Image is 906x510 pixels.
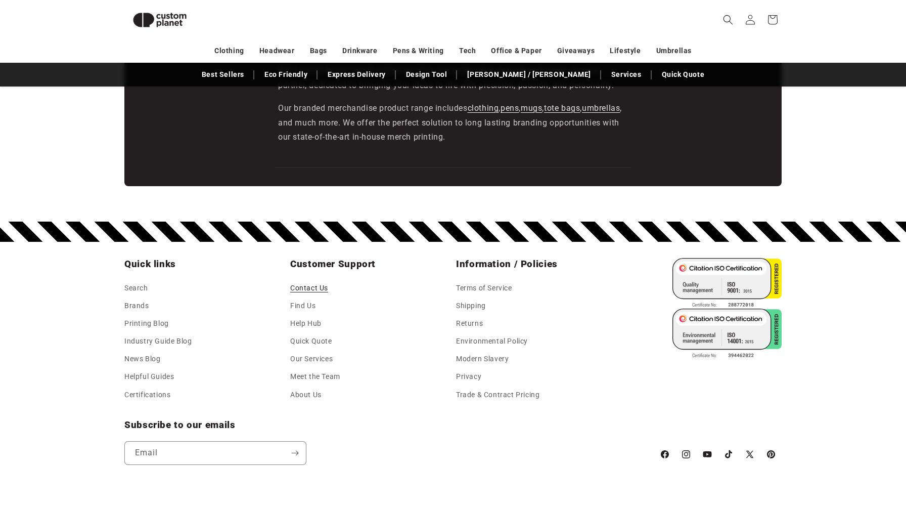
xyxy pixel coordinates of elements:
[124,4,195,36] img: Custom Planet
[717,9,739,31] summary: Search
[456,386,539,404] a: Trade & Contract Pricing
[124,282,148,297] a: Search
[214,42,244,60] a: Clothing
[259,66,312,83] a: Eco Friendly
[656,42,692,60] a: Umbrellas
[124,332,192,350] a: Industry Guide Blog
[342,42,377,60] a: Drinkware
[610,42,641,60] a: Lifestyle
[310,42,327,60] a: Bags
[323,66,391,83] a: Express Delivery
[456,282,512,297] a: Terms of Service
[124,315,169,332] a: Printing Blog
[456,350,509,368] a: Modern Slavery
[606,66,647,83] a: Services
[124,368,174,386] a: Helpful Guides
[393,42,444,60] a: Pens & Writing
[456,332,528,350] a: Environmental Policy
[124,258,284,270] h2: Quick links
[290,386,322,404] a: About Us
[501,103,519,113] a: pens
[290,297,315,315] a: Find Us
[290,350,333,368] a: Our Services
[557,42,595,60] a: Giveaways
[278,101,628,145] p: Our branded merchandise product range includes , , , , , and much more. We offer the perfect solu...
[401,66,452,83] a: Design Tool
[456,258,616,270] h2: Information / Policies
[672,309,782,359] img: ISO 14001 Certified
[657,66,710,83] a: Quick Quote
[124,386,170,404] a: Certifications
[468,103,499,113] a: clothing
[290,258,450,270] h2: Customer Support
[521,103,542,113] a: mugs
[544,103,580,113] a: tote bags
[124,419,649,431] h2: Subscribe to our emails
[290,368,340,386] a: Meet the Team
[456,297,486,315] a: Shipping
[462,66,596,83] a: [PERSON_NAME] / [PERSON_NAME]
[259,42,295,60] a: Headwear
[284,441,306,465] button: Subscribe
[733,401,906,510] iframe: Chat Widget
[459,42,476,60] a: Tech
[275,152,631,167] iframe: Customer reviews powered by Trustpilot
[582,103,620,113] a: umbrellas
[290,332,332,350] a: Quick Quote
[197,66,249,83] a: Best Sellers
[124,350,160,368] a: News Blog
[491,42,541,60] a: Office & Paper
[124,297,149,315] a: Brands
[456,315,483,332] a: Returns
[290,282,328,297] a: Contact Us
[290,315,322,332] a: Help Hub
[672,258,782,309] img: ISO 9001 Certified
[456,368,481,386] a: Privacy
